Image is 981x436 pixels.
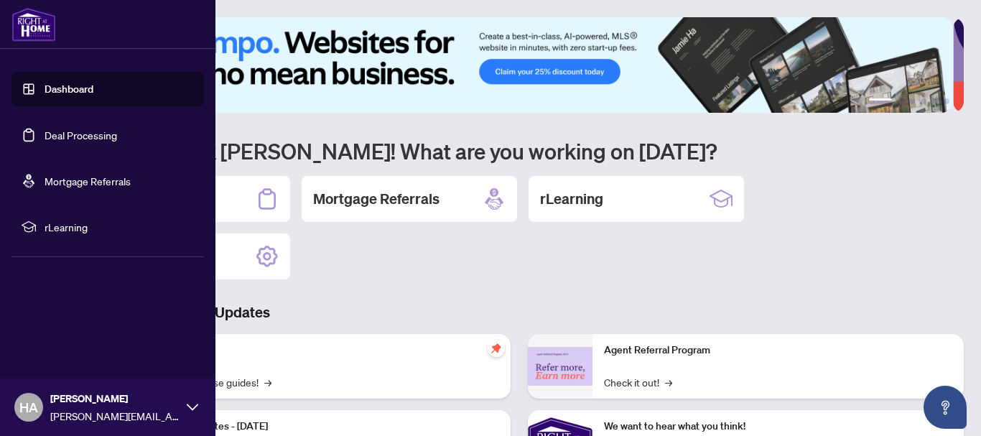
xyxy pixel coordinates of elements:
[151,343,499,358] p: Self-Help
[45,219,194,235] span: rLearning
[540,189,603,209] h2: rLearning
[924,386,967,429] button: Open asap
[11,7,56,42] img: logo
[604,343,952,358] p: Agent Referral Program
[50,391,180,407] span: [PERSON_NAME]
[75,302,964,323] h3: Brokerage & Industry Updates
[932,98,938,104] button: 5
[665,374,672,390] span: →
[151,419,499,435] p: Platform Updates - [DATE]
[488,340,505,357] span: pushpin
[909,98,915,104] button: 3
[45,83,93,96] a: Dashboard
[898,98,903,104] button: 2
[264,374,271,390] span: →
[313,189,440,209] h2: Mortgage Referrals
[75,17,953,113] img: Slide 0
[50,408,180,424] span: [PERSON_NAME][EMAIL_ADDRESS][DOMAIN_NAME]
[869,98,892,104] button: 1
[75,137,964,164] h1: Welcome back [PERSON_NAME]! What are you working on [DATE]?
[19,397,38,417] span: HA
[45,175,131,187] a: Mortgage Referrals
[45,129,117,142] a: Deal Processing
[528,347,592,386] img: Agent Referral Program
[944,98,949,104] button: 6
[921,98,926,104] button: 4
[604,374,672,390] a: Check it out!→
[604,419,952,435] p: We want to hear what you think!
